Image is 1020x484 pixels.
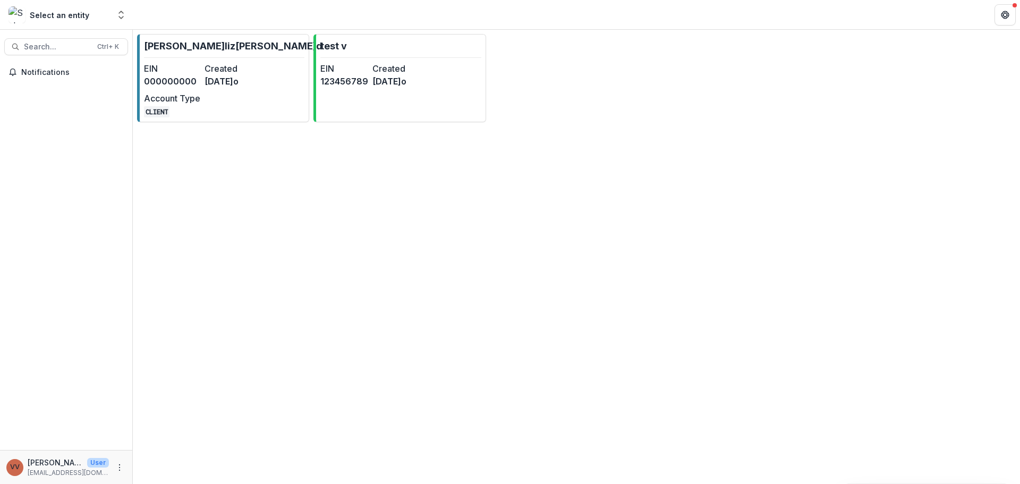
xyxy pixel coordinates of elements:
[144,39,322,53] p: [PERSON_NAME]liz[PERSON_NAME]d
[137,34,309,122] a: [PERSON_NAME]liz[PERSON_NAME]dEIN000000000Created[DATE]oAccount TypeCLIENT
[24,43,91,52] span: Search...
[10,464,20,471] div: Vivian Victoria
[144,62,200,75] dt: EIN
[113,461,126,474] button: More
[372,62,420,75] dt: Created
[28,468,109,478] p: [EMAIL_ADDRESS][DOMAIN_NAME]
[21,68,124,77] span: Notifications
[144,106,169,117] code: CLIENT
[205,62,261,75] dt: Created
[28,457,83,468] p: [PERSON_NAME]
[320,39,347,53] p: test v
[313,34,486,122] a: test vEIN123456789Created[DATE]o
[4,38,128,55] button: Search...
[8,6,25,23] img: Select an entity
[30,10,89,21] div: Select an entity
[320,75,368,88] dd: 123456789
[320,62,368,75] dt: EIN
[4,64,128,81] button: Notifications
[114,4,129,26] button: Open entity switcher
[372,75,420,88] dd: [DATE]o
[205,75,261,88] dd: [DATE]o
[144,92,200,105] dt: Account Type
[87,458,109,468] p: User
[994,4,1016,26] button: Get Help
[144,75,200,88] dd: 000000000
[95,41,121,53] div: Ctrl + K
